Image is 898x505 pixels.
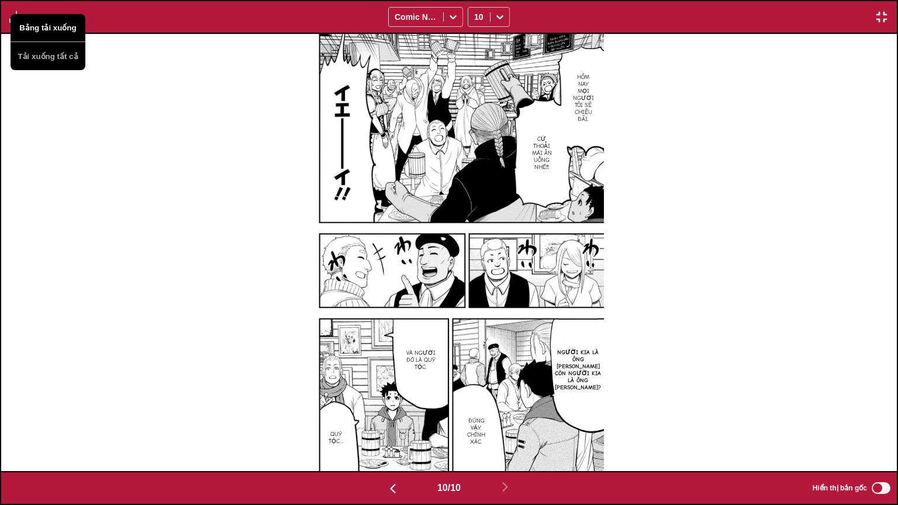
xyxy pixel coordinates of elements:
[571,71,596,125] p: Hôm nay mọi người tôi sẽ chiêu đãi.
[526,133,557,173] p: Cứ thoải mái ăn uống nhé‼
[386,482,400,496] img: Previous page
[9,10,23,24] img: Download translated images
[11,14,85,42] button: Bảng tải xuống
[326,428,346,447] p: Quý tộc…
[437,483,461,493] span: 10 / 10
[11,42,85,70] button: Tải xuống tất cả
[813,484,867,492] span: Hiển thị bản gốc
[872,482,890,494] input: Hiển thị bản gốc
[464,415,488,448] p: Đúng vậy, chính xác.
[402,347,440,373] p: Và người đó là quý tộc.
[294,34,604,471] img: Manga Panel
[498,480,512,494] img: Next page
[552,347,603,393] p: Người kia là ông [PERSON_NAME] còn người kia là ông [PERSON_NAME]?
